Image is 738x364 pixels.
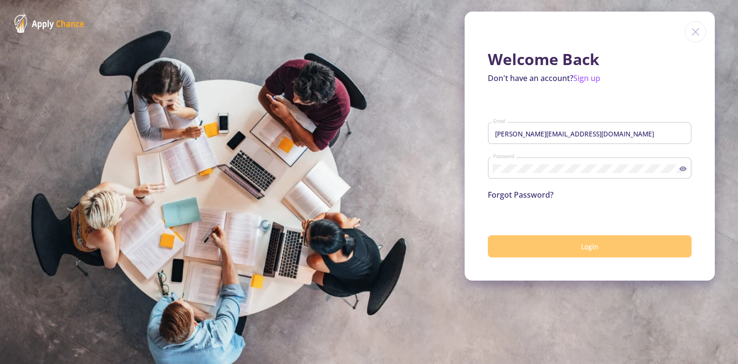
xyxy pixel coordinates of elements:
a: Forgot Password? [488,189,553,200]
img: close icon [685,21,706,42]
span: Login [581,242,598,251]
a: Sign up [573,73,600,83]
img: ApplyChance Logo [14,14,85,33]
button: Login [488,235,692,258]
h1: Welcome Back [488,50,692,68]
p: Don't have an account? [488,72,692,84]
